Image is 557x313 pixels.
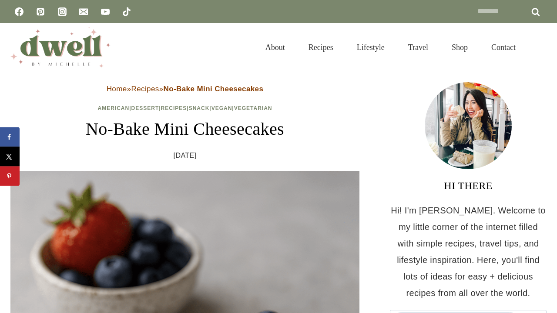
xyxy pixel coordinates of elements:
img: DWELL by michelle [10,27,111,67]
time: [DATE] [174,149,197,162]
a: Email [75,3,92,20]
a: Vegan [211,105,232,111]
a: Vegetarian [234,105,272,111]
a: Recipes [131,85,159,93]
button: View Search Form [532,40,547,55]
a: Snack [189,105,210,111]
a: YouTube [97,3,114,20]
span: » » [107,85,264,93]
a: Shop [440,32,480,63]
a: Travel [396,32,440,63]
span: | | | | | [98,105,272,111]
h1: No-Bake Mini Cheesecakes [10,116,359,142]
a: Facebook [10,3,28,20]
a: Recipes [161,105,187,111]
a: Recipes [297,32,345,63]
a: About [254,32,297,63]
strong: No-Bake Mini Cheesecakes [164,85,264,93]
a: Dessert [131,105,159,111]
a: Contact [480,32,527,63]
a: TikTok [118,3,135,20]
a: American [98,105,130,111]
a: Home [107,85,127,93]
p: Hi! I'm [PERSON_NAME]. Welcome to my little corner of the internet filled with simple recipes, tr... [390,202,547,301]
nav: Primary Navigation [254,32,527,63]
a: Pinterest [32,3,49,20]
a: Instagram [54,3,71,20]
a: Lifestyle [345,32,396,63]
h3: HI THERE [390,178,547,193]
